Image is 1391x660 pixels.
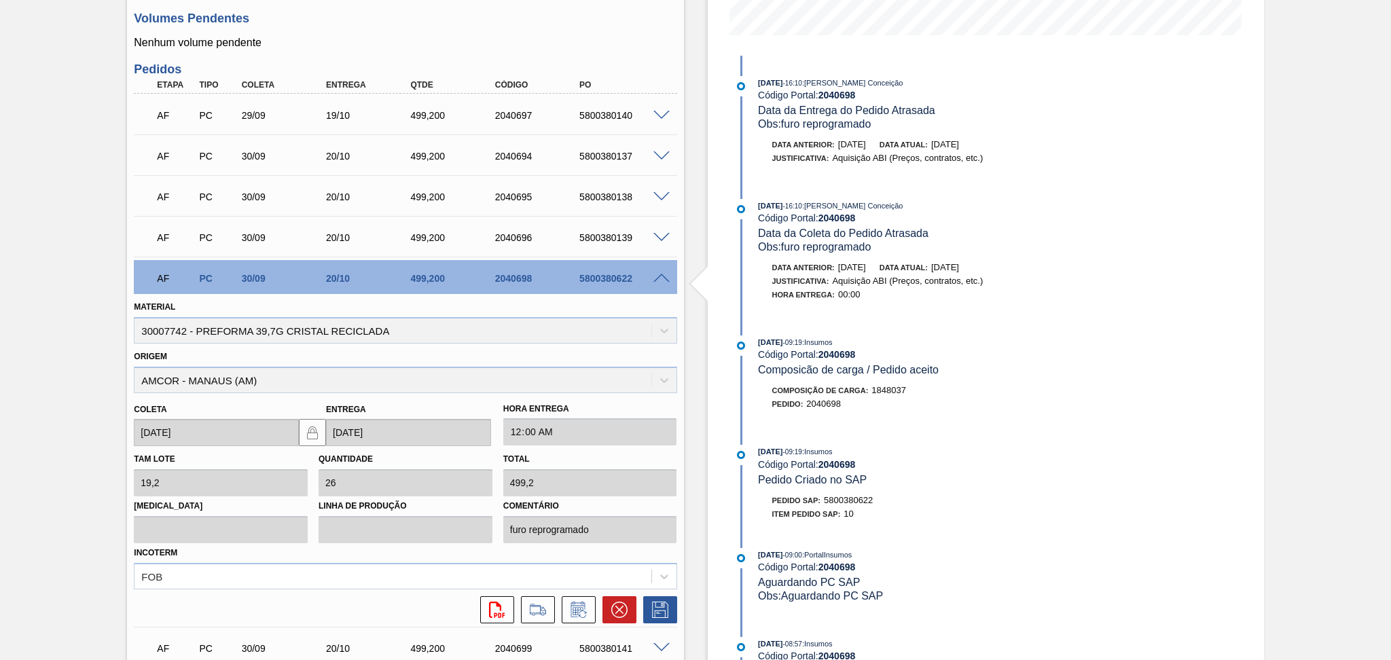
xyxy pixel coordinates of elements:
div: 30/09/2025 [238,151,333,162]
div: Pedido de Compra [196,273,240,284]
strong: 2040698 [818,213,856,223]
div: 20/10/2025 [323,151,418,162]
p: AF [157,110,194,121]
button: locked [299,419,326,446]
div: Aguardando Faturamento [153,100,198,130]
label: Entrega [326,405,366,414]
div: 499,200 [407,110,502,121]
span: : [PERSON_NAME] Conceição [802,79,903,87]
strong: 2040698 [818,562,856,572]
label: Total [503,454,530,464]
div: Aguardando Faturamento [153,223,198,253]
p: AF [157,273,194,284]
div: Coleta [238,80,333,90]
label: Hora Entrega [503,399,677,419]
div: Pedido de Compra [196,151,240,162]
span: : Insumos [802,447,833,456]
span: Data da Coleta do Pedido Atrasada [758,227,928,239]
div: Aguardando Faturamento [153,263,198,293]
div: Informar alteração no pedido [555,596,596,623]
div: 2040696 [492,232,587,243]
label: Material [134,302,175,312]
div: 499,200 [407,232,502,243]
div: Etapa [153,80,198,90]
img: atual [737,451,745,459]
div: 29/09/2025 [238,110,333,121]
span: Data atual: [880,263,928,272]
div: 2040694 [492,151,587,162]
div: 20/10/2025 [323,232,418,243]
span: - 09:00 [783,551,802,559]
div: 5800380137 [576,151,671,162]
span: 1848037 [871,385,906,395]
h3: Volumes Pendentes [134,12,676,26]
label: Comentário [503,496,677,516]
div: 2040695 [492,191,587,202]
span: Aquisição ABI (Preços, contratos, etc.) [832,153,983,163]
div: Abrir arquivo PDF [473,596,514,623]
div: Pedido de Compra [196,643,240,654]
span: : PortalInsumos [802,551,852,559]
p: Nenhum volume pendente [134,37,676,49]
div: 30/09/2025 [238,232,333,243]
span: Data anterior: [772,263,835,272]
p: AF [157,643,194,654]
div: Qtde [407,80,502,90]
span: Obs: furo reprogramado [758,118,871,130]
span: [DATE] [838,262,866,272]
div: Salvar Pedido [636,596,677,623]
span: Obs: furo reprogramado [758,241,871,253]
span: Pedido Criado no SAP [758,474,867,485]
label: Origem [134,352,167,361]
span: - 16:10 [783,202,802,210]
span: [DATE] [931,139,959,149]
p: AF [157,151,194,162]
strong: 2040698 [818,459,856,470]
span: [DATE] [931,262,959,272]
span: Justificativa: [772,277,829,285]
p: AF [157,232,194,243]
img: atual [737,342,745,350]
span: [DATE] [758,447,782,456]
div: 30/09/2025 [238,191,333,202]
div: FOB [141,570,162,582]
div: 5800380140 [576,110,671,121]
span: [DATE] [758,551,782,559]
span: Justificativa: [772,154,829,162]
span: 00:00 [838,289,861,299]
div: Tipo [196,80,240,90]
div: 20/10/2025 [323,643,418,654]
div: 5800380139 [576,232,671,243]
div: Pedido de Compra [196,191,240,202]
input: dd/mm/yyyy [134,419,299,446]
span: Data anterior: [772,141,835,149]
div: Código Portal: [758,349,1081,360]
div: Código Portal: [758,562,1081,572]
div: 2040699 [492,643,587,654]
div: Ir para Composição de Carga [514,596,555,623]
strong: 2040698 [818,90,856,100]
span: [DATE] [758,79,782,87]
div: 499,200 [407,643,502,654]
div: 499,200 [407,151,502,162]
div: 5800380141 [576,643,671,654]
div: Aguardando Faturamento [153,182,198,212]
img: locked [304,424,321,441]
span: Data da Entrega do Pedido Atrasada [758,105,935,116]
span: Composição de Carga : [772,386,869,395]
div: Entrega [323,80,418,90]
label: [MEDICAL_DATA] [134,496,308,516]
p: AF [157,191,194,202]
span: : [PERSON_NAME] Conceição [802,202,903,210]
div: 5800380138 [576,191,671,202]
div: 5800380622 [576,273,671,284]
strong: 2040698 [818,349,856,360]
div: Código Portal: [758,213,1081,223]
span: Pedido : [772,400,803,408]
span: Obs: Aguardando PC SAP [758,590,883,602]
span: 5800380622 [824,495,873,505]
label: Coleta [134,405,166,414]
span: Hora Entrega : [772,291,835,299]
label: Quantidade [319,454,373,464]
span: [DATE] [838,139,866,149]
